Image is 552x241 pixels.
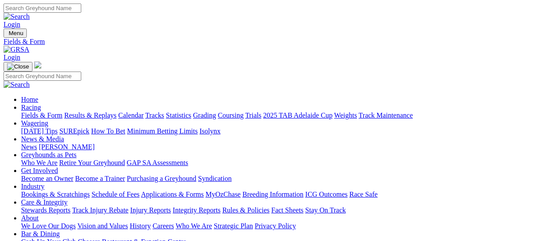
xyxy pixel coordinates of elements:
[77,222,128,230] a: Vision and Values
[349,191,377,198] a: Race Safe
[176,222,212,230] a: Who We Are
[21,191,548,198] div: Industry
[21,198,68,206] a: Care & Integrity
[198,175,231,182] a: Syndication
[34,61,41,68] img: logo-grsa-white.png
[21,222,76,230] a: We Love Our Dogs
[75,175,125,182] a: Become a Trainer
[4,81,30,89] img: Search
[145,112,164,119] a: Tracks
[218,112,244,119] a: Coursing
[91,191,139,198] a: Schedule of Fees
[305,191,347,198] a: ICG Outcomes
[21,206,70,214] a: Stewards Reports
[21,167,58,174] a: Get Involved
[9,30,23,36] span: Menu
[21,151,76,158] a: Greyhounds as Pets
[39,143,94,151] a: [PERSON_NAME]
[263,112,332,119] a: 2025 TAB Adelaide Cup
[130,206,171,214] a: Injury Reports
[21,214,39,222] a: About
[21,175,73,182] a: Become an Owner
[271,206,303,214] a: Fact Sheets
[21,127,548,135] div: Wagering
[21,104,41,111] a: Racing
[255,222,296,230] a: Privacy Policy
[21,143,37,151] a: News
[152,222,174,230] a: Careers
[4,72,81,81] input: Search
[64,112,116,119] a: Results & Replays
[21,175,548,183] div: Get Involved
[59,127,89,135] a: SUREpick
[127,127,198,135] a: Minimum Betting Limits
[21,127,58,135] a: [DATE] Tips
[245,112,261,119] a: Trials
[59,159,125,166] a: Retire Your Greyhound
[4,13,30,21] img: Search
[7,63,29,70] img: Close
[21,191,90,198] a: Bookings & Scratchings
[166,112,191,119] a: Statistics
[21,159,58,166] a: Who We Are
[4,62,32,72] button: Toggle navigation
[222,206,270,214] a: Rules & Policies
[130,222,151,230] a: History
[21,183,44,190] a: Industry
[21,143,548,151] div: News & Media
[334,112,357,119] a: Weights
[4,21,20,28] a: Login
[359,112,413,119] a: Track Maintenance
[4,4,81,13] input: Search
[127,175,196,182] a: Purchasing a Greyhound
[4,38,548,46] a: Fields & Form
[199,127,220,135] a: Isolynx
[21,135,64,143] a: News & Media
[21,230,60,237] a: Bar & Dining
[206,191,241,198] a: MyOzChase
[21,96,38,103] a: Home
[72,206,128,214] a: Track Injury Rebate
[21,112,548,119] div: Racing
[173,206,220,214] a: Integrity Reports
[91,127,126,135] a: How To Bet
[4,29,27,38] button: Toggle navigation
[21,112,62,119] a: Fields & Form
[21,119,48,127] a: Wagering
[127,159,188,166] a: GAP SA Assessments
[305,206,346,214] a: Stay On Track
[4,46,29,54] img: GRSA
[21,159,548,167] div: Greyhounds as Pets
[141,191,204,198] a: Applications & Forms
[21,222,548,230] div: About
[242,191,303,198] a: Breeding Information
[193,112,216,119] a: Grading
[118,112,144,119] a: Calendar
[214,222,253,230] a: Strategic Plan
[21,206,548,214] div: Care & Integrity
[4,54,20,61] a: Login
